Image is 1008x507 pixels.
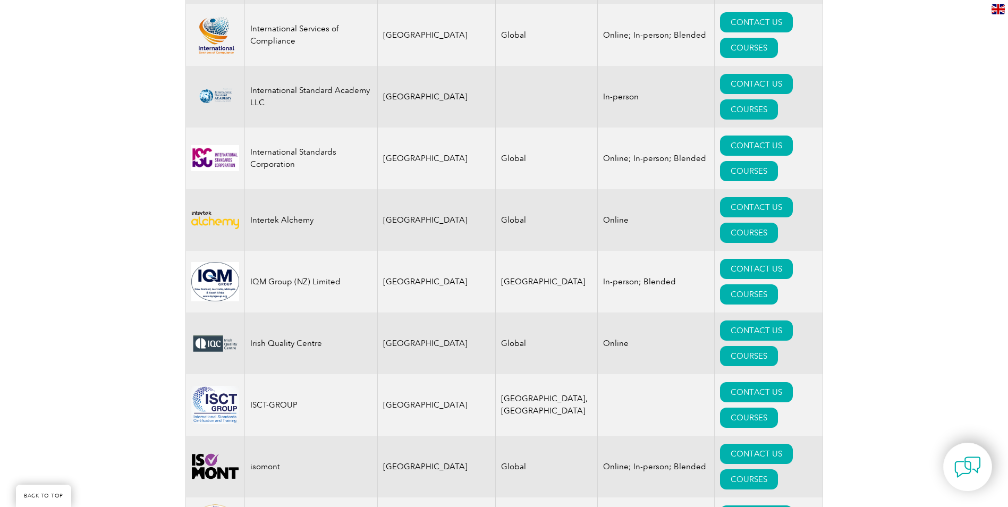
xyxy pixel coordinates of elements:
[377,128,496,189] td: [GEOGRAPHIC_DATA]
[598,312,715,374] td: Online
[720,74,793,94] a: CONTACT US
[191,145,239,171] img: 253a3505-9ff2-ec11-bb3d-002248d3b1f1-logo.jpg
[598,189,715,251] td: Online
[377,189,496,251] td: [GEOGRAPHIC_DATA]
[191,80,239,114] img: c2558826-198b-ed11-81ac-0022481565fd-logo.png
[377,66,496,128] td: [GEOGRAPHIC_DATA]
[720,259,793,279] a: CONTACT US
[377,4,496,66] td: [GEOGRAPHIC_DATA]
[244,436,377,497] td: isomont
[377,436,496,497] td: [GEOGRAPHIC_DATA]
[720,346,778,366] a: COURSES
[377,374,496,436] td: [GEOGRAPHIC_DATA]
[244,312,377,374] td: Irish Quality Centre
[954,454,981,480] img: contact-chat.png
[244,66,377,128] td: International Standard Academy LLC
[496,4,598,66] td: Global
[720,320,793,341] a: CONTACT US
[598,128,715,189] td: Online; In-person; Blended
[992,4,1005,14] img: en
[244,251,377,312] td: IQM Group (NZ) Limited
[191,453,239,479] img: 4c00d100-7796-ed11-aad0-0022481565fd-logo.png
[598,4,715,66] td: Online; In-person; Blended
[244,4,377,66] td: International Services of Compliance
[720,161,778,181] a: COURSES
[244,128,377,189] td: International Standards Corporation
[16,485,71,507] a: BACK TO TOP
[598,251,715,312] td: In-person; Blended
[191,211,239,229] img: 703656d3-346f-eb11-a812-002248153038%20-logo.png
[720,284,778,305] a: COURSES
[720,408,778,428] a: COURSES
[496,312,598,374] td: Global
[244,189,377,251] td: Intertek Alchemy
[598,436,715,497] td: Online; In-person; Blended
[598,66,715,128] td: In-person
[720,197,793,217] a: CONTACT US
[720,444,793,464] a: CONTACT US
[377,312,496,374] td: [GEOGRAPHIC_DATA]
[720,38,778,58] a: COURSES
[720,12,793,32] a: CONTACT US
[720,469,778,489] a: COURSES
[720,223,778,243] a: COURSES
[191,334,239,353] img: e6f09189-3a6f-eb11-a812-00224815377e-logo.png
[496,128,598,189] td: Global
[191,16,239,54] img: 6b4695af-5fa9-ee11-be37-00224893a058-logo.png
[496,436,598,497] td: Global
[244,374,377,436] td: ISCT-GROUP
[377,251,496,312] td: [GEOGRAPHIC_DATA]
[496,374,598,436] td: [GEOGRAPHIC_DATA], [GEOGRAPHIC_DATA]
[496,251,598,312] td: [GEOGRAPHIC_DATA]
[191,262,239,301] img: e424547b-a6e0-e911-a812-000d3a795b83-logo.jpg
[720,382,793,402] a: CONTACT US
[496,189,598,251] td: Global
[720,136,793,156] a: CONTACT US
[191,386,239,424] img: c5cf6e33-1286-eb11-a812-002248153d3e-logo.png
[720,99,778,120] a: COURSES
